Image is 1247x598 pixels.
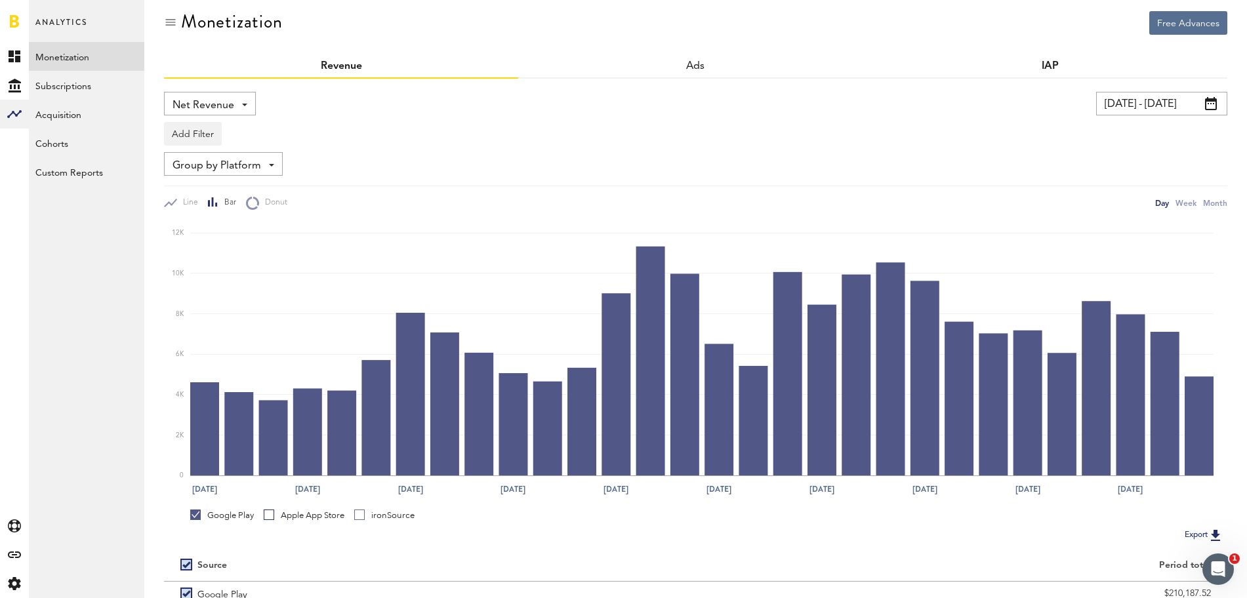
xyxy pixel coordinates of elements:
text: [DATE] [912,483,937,495]
div: ironSource [354,509,415,521]
text: [DATE] [192,483,217,495]
div: Week [1175,196,1196,210]
iframe: Intercom live chat [1202,553,1234,585]
button: Free Advances [1149,11,1227,35]
text: 8K [176,311,184,317]
div: Apple App Store [264,509,344,521]
span: Analytics [35,14,87,42]
a: Subscriptions [29,71,144,100]
text: 2K [176,432,184,439]
span: Group by Platform [173,155,261,177]
text: 10K [172,270,184,277]
a: IAP [1042,61,1059,71]
text: [DATE] [706,483,731,495]
span: Net Revenue [173,94,234,117]
span: Bar [218,197,236,209]
span: 1 [1229,553,1240,564]
text: [DATE] [603,483,628,495]
text: 4K [176,391,184,398]
img: Export [1208,527,1223,543]
a: Acquisition [29,100,144,129]
text: [DATE] [1015,483,1040,495]
span: Support [26,9,73,21]
a: Cohorts [29,129,144,157]
text: 6K [176,351,184,357]
text: [DATE] [398,483,423,495]
div: Month [1203,196,1227,210]
span: Donut [259,197,287,209]
a: Custom Reports [29,157,144,186]
a: Monetization [29,42,144,71]
text: [DATE] [809,483,834,495]
text: [DATE] [501,483,525,495]
div: Google Play [190,509,254,521]
text: 0 [180,472,184,479]
button: Export [1181,527,1227,544]
text: 12K [172,229,184,236]
text: [DATE] [295,483,320,495]
a: Revenue [321,61,362,71]
div: Day [1155,196,1169,210]
div: Period total [712,560,1212,571]
div: Source [197,560,227,571]
button: Add Filter [164,122,222,146]
span: Line [177,197,198,209]
div: Monetization [181,11,283,32]
text: [DATE] [1118,483,1143,495]
a: Ads [686,61,705,71]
